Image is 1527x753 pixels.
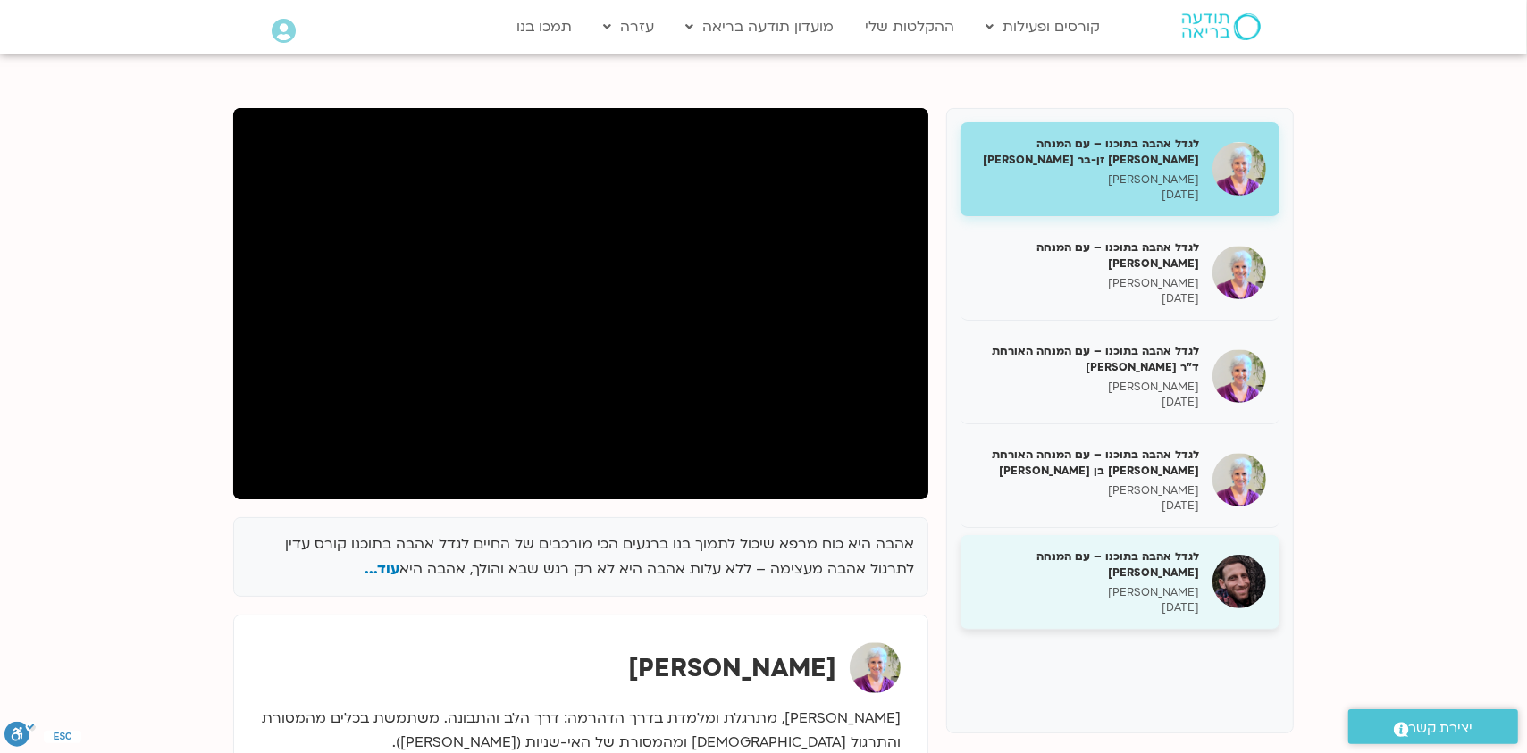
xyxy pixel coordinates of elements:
a: תמכו בנו [508,10,582,44]
h5: לגדל אהבה בתוכנו – עם המנחה [PERSON_NAME] זן-בר [PERSON_NAME] [974,136,1199,168]
p: [DATE] [974,188,1199,203]
img: לגדל אהבה בתוכנו – עם המנחה האורח ענבר בר קמה [1212,246,1266,299]
p: [PERSON_NAME] [974,380,1199,395]
img: תודעה בריאה [1182,13,1261,40]
h5: לגדל אהבה בתוכנו – עם המנחה האורחת [PERSON_NAME] בן [PERSON_NAME] [974,447,1199,479]
strong: [PERSON_NAME] [628,651,836,685]
h5: לגדל אהבה בתוכנו – עם המנחה [PERSON_NAME] [974,548,1199,581]
a: קורסים ופעילות [977,10,1110,44]
p: [DATE] [974,498,1199,514]
img: לגדל אהבה בתוכנו – עם המנחה האורח בן קמינסקי [1212,555,1266,608]
a: עזרה [595,10,664,44]
a: ההקלטות שלי [857,10,964,44]
img: לגדל אהבה בתוכנו – עם המנחה האורחת צילה זן-בר צור [1212,142,1266,196]
a: מועדון תודעה בריאה [677,10,843,44]
p: [PERSON_NAME] [974,276,1199,291]
a: יצירת קשר [1348,709,1518,744]
p: [DATE] [974,291,1199,306]
p: [PERSON_NAME] [974,172,1199,188]
h5: לגדל אהבה בתוכנו – עם המנחה האורחת ד"ר [PERSON_NAME] [974,343,1199,375]
img: לגדל אהבה בתוכנו – עם המנחה האורחת ד"ר נועה אלבלדה [1212,349,1266,403]
p: [DATE] [974,395,1199,410]
p: [PERSON_NAME] [974,585,1199,600]
span: יצירת קשר [1409,716,1473,740]
span: עוד... [365,559,399,579]
h5: לגדל אהבה בתוכנו – עם המנחה [PERSON_NAME] [974,239,1199,272]
p: אהבה היא כוח מרפא שיכול לתמוך בנו ברגעים הכי מורכבים של החיים לגדל אהבה בתוכנו קורס עדין לתרגול א... [248,531,914,583]
img: לגדל אהבה בתוכנו – עם המנחה האורחת שאנייה כהן בן חיים [1212,453,1266,506]
p: [DATE] [974,600,1199,615]
p: [PERSON_NAME] [974,483,1199,498]
img: סנדיה בר קמה [850,642,901,693]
